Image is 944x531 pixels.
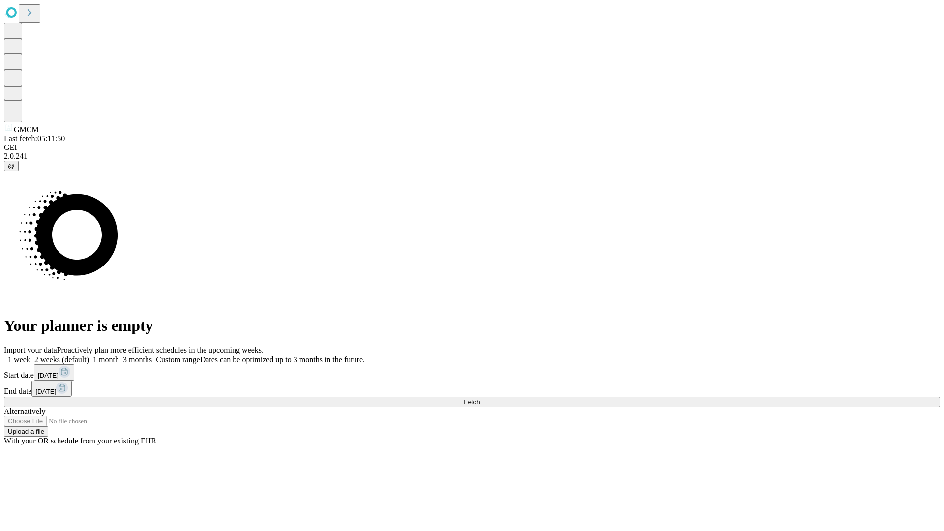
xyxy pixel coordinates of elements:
[464,398,480,406] span: Fetch
[8,162,15,170] span: @
[93,355,119,364] span: 1 month
[4,346,57,354] span: Import your data
[38,372,59,379] span: [DATE]
[4,426,48,437] button: Upload a file
[4,407,45,415] span: Alternatively
[200,355,365,364] span: Dates can be optimized up to 3 months in the future.
[8,355,30,364] span: 1 week
[156,355,200,364] span: Custom range
[4,134,65,143] span: Last fetch: 05:11:50
[4,364,940,381] div: Start date
[4,437,156,445] span: With your OR schedule from your existing EHR
[4,381,940,397] div: End date
[4,143,940,152] div: GEI
[34,355,89,364] span: 2 weeks (default)
[57,346,264,354] span: Proactively plan more efficient schedules in the upcoming weeks.
[4,161,19,171] button: @
[4,152,940,161] div: 2.0.241
[4,317,940,335] h1: Your planner is empty
[14,125,39,134] span: GMCM
[31,381,72,397] button: [DATE]
[34,364,74,381] button: [DATE]
[123,355,152,364] span: 3 months
[4,397,940,407] button: Fetch
[35,388,56,395] span: [DATE]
